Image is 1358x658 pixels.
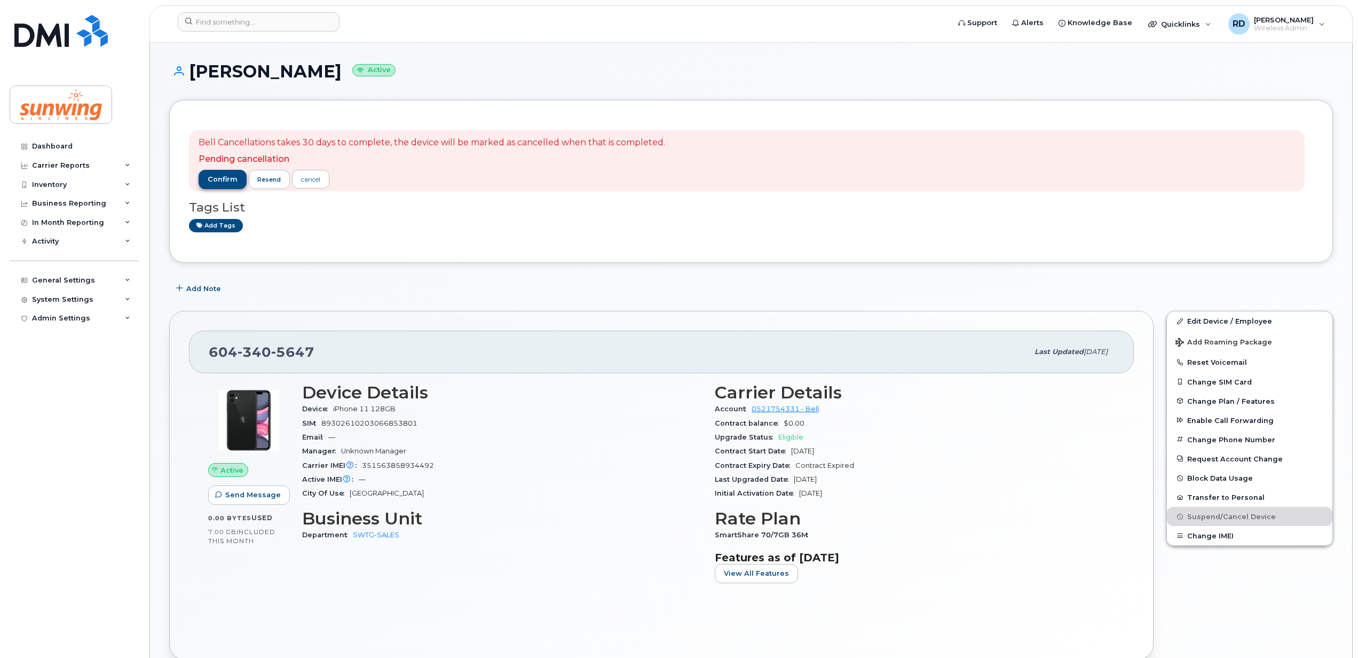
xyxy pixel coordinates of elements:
[302,489,350,497] span: City Of Use
[715,509,1115,528] h3: Rate Plan
[1167,488,1332,507] button: Transfer to Personal
[302,383,702,402] h3: Device Details
[1167,372,1332,391] button: Change SIM Card
[189,201,1313,214] h3: Tags List
[199,137,665,149] p: Bell Cancellations takes 30 days to complete, the device will be marked as cancelled when that is...
[752,405,819,413] a: 0521754331 - Bell
[169,62,1333,81] h1: [PERSON_NAME]
[1167,449,1332,468] button: Request Account Change
[1167,430,1332,449] button: Change Phone Number
[359,475,366,483] span: —
[302,405,333,413] span: Device
[302,433,328,441] span: Email
[795,461,854,469] span: Contract Expired
[1167,507,1332,526] button: Suspend/Cancel Device
[794,475,817,483] span: [DATE]
[209,344,314,360] span: 604
[225,490,281,500] span: Send Message
[271,344,314,360] span: 5647
[724,568,789,578] span: View All Features
[333,405,396,413] span: iPhone 11 128GB
[715,489,799,497] span: Initial Activation Date
[715,433,778,441] span: Upgrade Status
[1167,411,1332,430] button: Enable Call Forwarding
[1167,526,1332,545] button: Change IMEI
[302,475,359,483] span: Active IMEI
[778,433,803,441] span: Eligible
[301,175,320,184] div: cancel
[302,419,321,427] span: SIM
[328,433,335,441] span: —
[350,489,424,497] span: [GEOGRAPHIC_DATA]
[1167,311,1332,331] a: Edit Device / Employee
[1167,391,1332,411] button: Change Plan / Features
[208,485,290,505] button: Send Message
[199,170,247,189] button: confirm
[1187,397,1275,405] span: Change Plan / Features
[1084,348,1108,356] span: [DATE]
[1035,348,1084,356] span: Last updated
[186,284,221,294] span: Add Note
[199,153,665,166] p: Pending cancellation
[1167,331,1332,352] button: Add Roaming Package
[302,531,353,539] span: Department
[1187,416,1274,424] span: Enable Call Forwarding
[1175,338,1272,348] span: Add Roaming Package
[208,175,238,184] span: confirm
[715,531,814,539] span: SmartShare 70/7GB 36M
[302,461,362,469] span: Carrier IMEI
[715,461,795,469] span: Contract Expiry Date
[220,465,243,475] span: Active
[249,170,290,189] button: resend
[302,447,341,455] span: Manager
[217,388,281,452] img: iPhone_11.jpg
[715,383,1115,402] h3: Carrier Details
[362,461,434,469] span: 351563858934492
[1167,352,1332,372] button: Reset Voicemail
[791,447,814,455] span: [DATE]
[1187,513,1276,521] span: Suspend/Cancel Device
[715,405,752,413] span: Account
[251,514,273,522] span: used
[715,447,791,455] span: Contract Start Date
[208,528,236,536] span: 7.00 GB
[292,170,329,189] a: cancel
[799,489,822,497] span: [DATE]
[715,564,798,583] button: View All Features
[208,528,275,545] span: included this month
[302,509,702,528] h3: Business Unit
[321,419,417,427] span: 89302610203066853801
[715,419,784,427] span: Contract balance
[715,475,794,483] span: Last Upgraded Date
[189,219,243,232] a: Add tags
[257,175,281,184] span: resend
[169,279,230,298] button: Add Note
[238,344,271,360] span: 340
[208,514,251,522] span: 0.00 Bytes
[784,419,804,427] span: $0.00
[341,447,406,455] span: Unknown Manager
[1167,468,1332,488] button: Block Data Usage
[352,64,396,76] small: Active
[715,551,1115,564] h3: Features as of [DATE]
[353,531,399,539] a: SWTG-SALES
